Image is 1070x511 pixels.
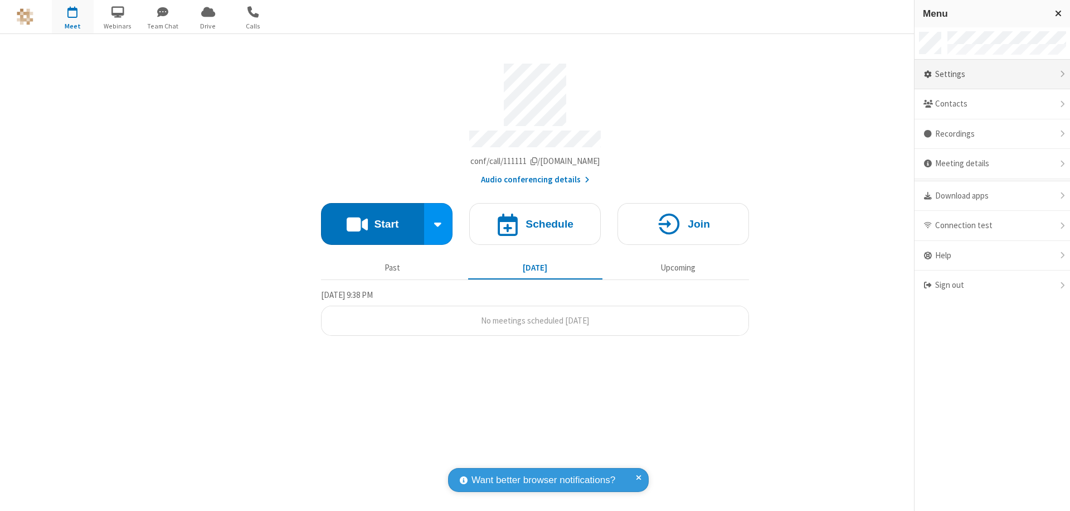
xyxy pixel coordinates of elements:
[232,21,274,31] span: Calls
[470,155,600,168] button: Copy my meeting room linkCopy my meeting room link
[471,473,615,488] span: Want better browser notifications?
[97,21,139,31] span: Webinars
[17,8,33,25] img: QA Selenium DO NOT DELETE OR CHANGE
[915,119,1070,150] div: Recordings
[470,156,600,166] span: Copy my meeting room link
[321,290,373,300] span: [DATE] 9:38 PM
[321,55,749,186] section: Account details
[469,203,601,245] button: Schedule
[325,257,460,278] button: Past
[424,203,453,245] div: Start conference options
[321,288,749,336] section: Today's Meetings
[923,8,1045,19] h3: Menu
[915,60,1070,90] div: Settings
[468,257,602,278] button: [DATE]
[611,257,745,278] button: Upcoming
[915,271,1070,300] div: Sign out
[142,21,184,31] span: Team Chat
[481,315,589,326] span: No meetings scheduled [DATE]
[481,173,590,186] button: Audio conferencing details
[374,219,398,229] h4: Start
[187,21,229,31] span: Drive
[915,241,1070,271] div: Help
[688,219,710,229] h4: Join
[915,181,1070,211] div: Download apps
[526,219,573,229] h4: Schedule
[915,89,1070,119] div: Contacts
[321,203,424,245] button: Start
[915,211,1070,241] div: Connection test
[915,149,1070,179] div: Meeting details
[52,21,94,31] span: Meet
[617,203,749,245] button: Join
